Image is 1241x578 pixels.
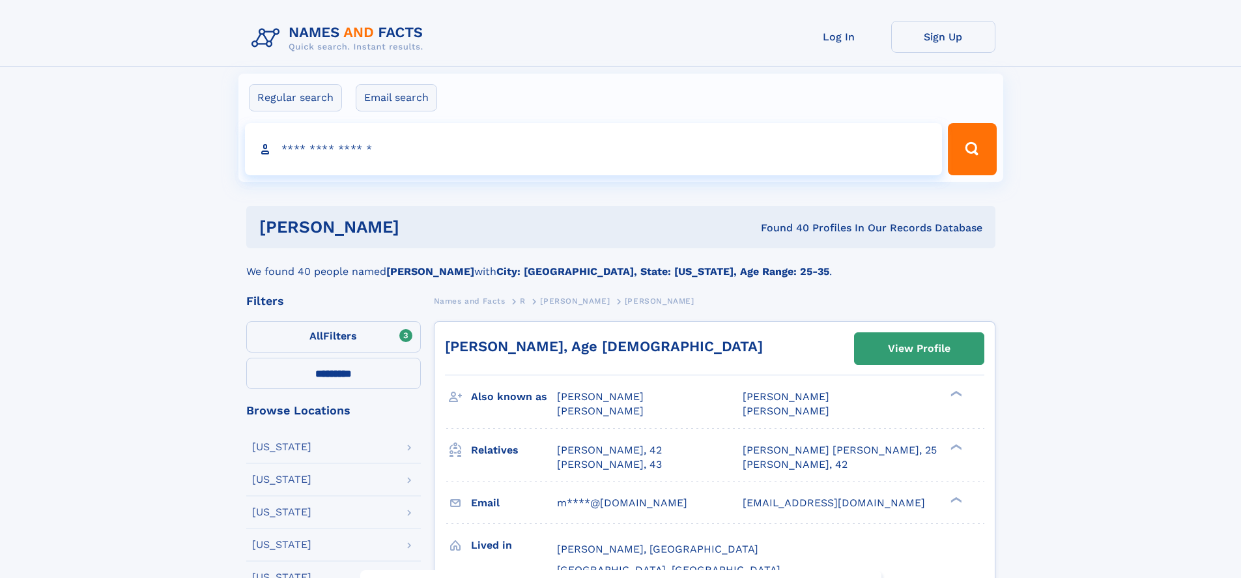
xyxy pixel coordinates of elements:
[246,295,421,307] div: Filters
[855,333,984,364] a: View Profile
[252,442,311,452] div: [US_STATE]
[496,265,829,278] b: City: [GEOGRAPHIC_DATA], State: [US_STATE], Age Range: 25-35
[947,390,963,398] div: ❯
[557,443,662,457] a: [PERSON_NAME], 42
[520,293,526,309] a: R
[625,296,694,306] span: [PERSON_NAME]
[580,221,982,235] div: Found 40 Profiles In Our Records Database
[245,123,943,175] input: search input
[471,386,557,408] h3: Also known as
[557,457,662,472] a: [PERSON_NAME], 43
[471,492,557,514] h3: Email
[520,296,526,306] span: R
[557,543,758,555] span: [PERSON_NAME], [GEOGRAPHIC_DATA]
[743,405,829,417] span: [PERSON_NAME]
[743,497,925,509] span: [EMAIL_ADDRESS][DOMAIN_NAME]
[252,507,311,517] div: [US_STATE]
[246,248,995,280] div: We found 40 people named with .
[246,405,421,416] div: Browse Locations
[743,457,848,472] a: [PERSON_NAME], 42
[252,540,311,550] div: [US_STATE]
[471,439,557,461] h3: Relatives
[557,390,644,403] span: [PERSON_NAME]
[948,123,996,175] button: Search Button
[743,443,937,457] a: [PERSON_NAME] [PERSON_NAME], 25
[947,442,963,451] div: ❯
[249,84,342,111] label: Regular search
[309,330,323,342] span: All
[891,21,995,53] a: Sign Up
[471,534,557,556] h3: Lived in
[259,219,580,235] h1: [PERSON_NAME]
[445,338,763,354] a: [PERSON_NAME], Age [DEMOGRAPHIC_DATA]
[787,21,891,53] a: Log In
[434,293,506,309] a: Names and Facts
[557,564,780,576] span: [GEOGRAPHIC_DATA], [GEOGRAPHIC_DATA]
[557,405,644,417] span: [PERSON_NAME]
[888,334,950,364] div: View Profile
[252,474,311,485] div: [US_STATE]
[947,495,963,504] div: ❯
[743,390,829,403] span: [PERSON_NAME]
[246,321,421,353] label: Filters
[386,265,474,278] b: [PERSON_NAME]
[540,296,610,306] span: [PERSON_NAME]
[356,84,437,111] label: Email search
[540,293,610,309] a: [PERSON_NAME]
[246,21,434,56] img: Logo Names and Facts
